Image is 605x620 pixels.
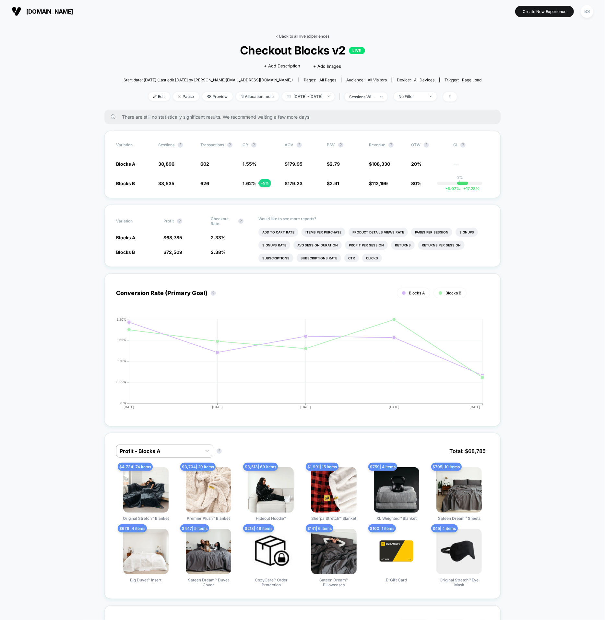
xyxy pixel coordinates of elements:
[124,405,134,409] tspan: [DATE]
[288,161,302,167] span: 179.95
[310,578,358,587] span: Sateen Dream™ Pillowcases
[173,92,199,101] span: Pause
[200,181,209,186] span: 626
[116,181,135,186] span: Blocks B
[148,92,170,101] span: Edit
[392,77,439,82] span: Device:
[184,578,233,587] span: Sateen Dream™ Duvet Cover
[236,92,279,101] span: Allocation: multi
[349,47,365,54] p: LIVE
[120,401,126,405] tspan: 0 %
[243,524,274,532] span: $ 218 | 48 items
[141,43,463,57] span: Checkout Blocks v2
[338,92,345,101] span: |
[200,161,209,167] span: 602
[122,114,488,120] span: There are still no statistically significant results. We recommend waiting a few more days
[178,142,183,148] button: ?
[350,94,375,99] div: sessions with impression
[26,8,73,15] span: [DOMAIN_NAME]
[256,516,286,521] span: Hideout Hoodie™
[212,405,223,409] tspan: [DATE]
[258,241,290,250] li: Signups Rate
[456,228,478,237] li: Signups
[391,241,415,250] li: Returns
[180,463,216,471] span: $ 3,704 | 29 items
[123,516,169,521] span: Original Stretch™ Blanket
[117,338,126,342] tspan: 1.65%
[431,524,458,532] span: $ 45 | 4 items
[217,448,222,454] button: ?
[372,161,390,167] span: 108,330
[579,5,595,18] button: BS
[445,77,481,82] div: Trigger:
[389,405,399,409] tspan: [DATE]
[116,380,126,384] tspan: 0.55%
[258,228,298,237] li: Add To Cart Rate
[200,142,224,147] span: Transactions
[462,77,481,82] span: Page Load
[327,181,339,186] span: $
[297,142,302,148] button: ?
[306,463,338,471] span: $ 1,991 | 15 items
[276,34,329,39] a: < Back to all live experiences
[414,77,434,82] span: all devices
[153,95,157,98] img: edit
[238,219,243,224] button: ?
[349,228,408,237] li: Product Details Views Rate
[243,142,248,147] span: CR
[293,241,342,250] li: Avg Session Duration
[460,186,480,191] span: 17.28 %
[302,228,345,237] li: Items Per Purchase
[438,516,480,521] span: Sateen Dream™ Sheets
[130,578,161,582] span: Big Duvet™ Insert
[411,142,447,148] span: OTW
[345,241,388,250] li: Profit Per Session
[211,291,216,296] button: ?
[259,179,271,187] div: + 5 %
[227,142,232,148] button: ?
[116,249,135,255] span: Blocks B
[446,445,489,458] span: Total: $ 68,785
[344,254,359,263] li: Ctr
[258,254,293,263] li: Subscriptions
[368,524,396,532] span: $ 100 | 1 items
[306,524,333,532] span: $ 141 | 6 items
[411,181,421,186] span: 80%
[243,181,256,186] span: 1.62 %
[202,92,233,101] span: Preview
[469,405,480,409] tspan: [DATE]
[166,249,182,255] span: 72,509
[369,161,390,167] span: $
[123,529,169,574] img: Big Duvet™ Insert
[368,463,397,471] span: $ 759 | 4 items
[311,529,357,574] img: Sateen Dream™ Pillowcases
[247,578,295,587] span: CozyCare™ Order Protection
[431,463,462,471] span: $ 705 | 10 items
[460,142,466,148] button: ?
[124,77,293,82] span: Start date: [DATE] (Last edit [DATE] by [PERSON_NAME][EMAIL_ADDRESS][DOMAIN_NAME])
[327,96,330,97] img: end
[297,254,341,263] li: Subscriptions Rate
[430,96,432,97] img: end
[116,161,135,167] span: Blocks A
[116,317,126,321] tspan: 2.20%
[251,142,256,148] button: ?
[186,529,231,574] img: Sateen Dream™ Duvet Cover
[515,6,574,17] button: Create New Experience
[301,405,311,409] tspan: [DATE]
[374,529,419,574] img: E-Gift Card
[445,291,461,295] span: Blocks B
[118,359,126,363] tspan: 1.10%
[418,241,465,250] li: Returns Per Session
[304,77,336,82] div: Pages:
[411,161,421,167] span: 20%
[264,63,300,69] span: + Add Description
[186,467,231,513] img: Premier Plush™ Blanket
[457,175,463,180] p: 0%
[12,6,21,16] img: Visually logo
[243,463,278,471] span: $ 3,513 | 69 items
[435,578,483,587] span: Original Stretch™ Eye Mask
[166,235,182,240] span: 68,785
[158,161,174,167] span: 38,896
[118,524,147,532] span: $ 676 | 4 items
